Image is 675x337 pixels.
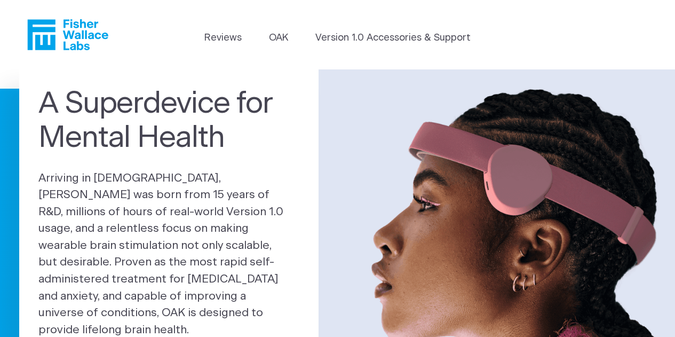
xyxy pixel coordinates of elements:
[38,87,299,155] h1: A Superdevice for Mental Health
[315,31,471,45] a: Version 1.0 Accessories & Support
[27,19,108,50] a: Fisher Wallace
[269,31,288,45] a: OAK
[204,31,242,45] a: Reviews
